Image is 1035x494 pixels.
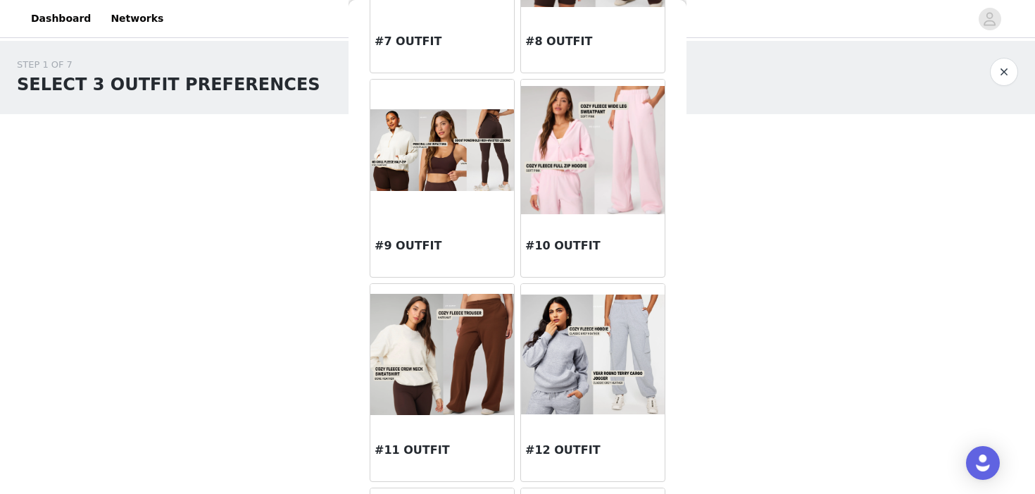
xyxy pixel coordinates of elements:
[23,3,99,35] a: Dashboard
[102,3,172,35] a: Networks
[370,294,514,416] img: #11 OUTFIT
[375,442,510,459] h3: #11 OUTFIT
[521,86,665,214] img: #10 OUTFIT
[370,109,514,190] img: #9 OUTFIT
[983,8,996,30] div: avatar
[17,58,320,72] div: STEP 1 OF 7
[17,72,320,97] h1: SELECT 3 OUTFIT PREFERENCES
[966,446,1000,480] div: Open Intercom Messenger
[525,237,660,254] h3: #10 OUTFIT
[525,442,660,459] h3: #12 OUTFIT
[375,33,510,50] h3: #7 OUTFIT
[521,295,665,414] img: #12 OUTFIT
[375,237,510,254] h3: #9 OUTFIT
[525,33,660,50] h3: #8 OUTFIT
